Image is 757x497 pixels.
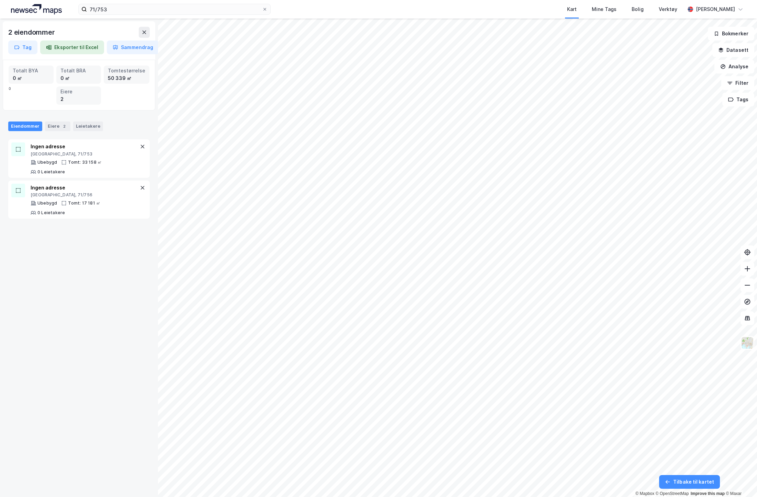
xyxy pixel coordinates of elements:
[37,169,65,175] div: 0 Leietakere
[68,160,102,165] div: Tomt: 33 158 ㎡
[61,123,68,130] div: 2
[13,67,49,74] div: Totalt BYA
[108,67,145,74] div: Tomtestørrelse
[13,74,49,82] div: 0 ㎡
[11,4,62,14] img: logo.a4113a55bc3d86da70a041830d287a7e.svg
[714,60,754,73] button: Analyse
[8,122,42,131] div: Eiendommer
[656,491,689,496] a: OpenStreetMap
[741,336,754,349] img: Z
[37,160,57,165] div: Ubebygd
[60,88,97,95] div: Eiere
[45,122,70,131] div: Eiere
[87,4,262,14] input: Søk på adresse, matrikkel, gårdeiere, leietakere eller personer
[60,67,97,74] div: Totalt BRA
[108,74,145,82] div: 50 339 ㎡
[8,41,37,54] button: Tag
[592,5,617,13] div: Mine Tags
[9,66,149,105] div: 0
[31,142,138,151] div: Ingen adresse
[708,27,754,41] button: Bokmerker
[31,184,138,192] div: Ingen adresse
[60,95,97,103] div: 2
[37,200,57,206] div: Ubebygd
[73,122,103,131] div: Leietakere
[567,5,577,13] div: Kart
[659,5,677,13] div: Verktøy
[722,93,754,106] button: Tags
[31,151,138,157] div: [GEOGRAPHIC_DATA], 71/753
[721,76,754,90] button: Filter
[107,41,159,54] button: Sammendrag
[712,43,754,57] button: Datasett
[723,464,757,497] iframe: Chat Widget
[632,5,644,13] div: Bolig
[60,74,97,82] div: 0 ㎡
[723,464,757,497] div: Kontrollprogram for chat
[696,5,735,13] div: [PERSON_NAME]
[40,41,104,54] button: Eksporter til Excel
[31,192,138,198] div: [GEOGRAPHIC_DATA], 71/756
[8,27,56,38] div: 2 eiendommer
[68,200,100,206] div: Tomt: 17 181 ㎡
[659,475,720,489] button: Tilbake til kartet
[691,491,725,496] a: Improve this map
[635,491,654,496] a: Mapbox
[37,210,65,216] div: 0 Leietakere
